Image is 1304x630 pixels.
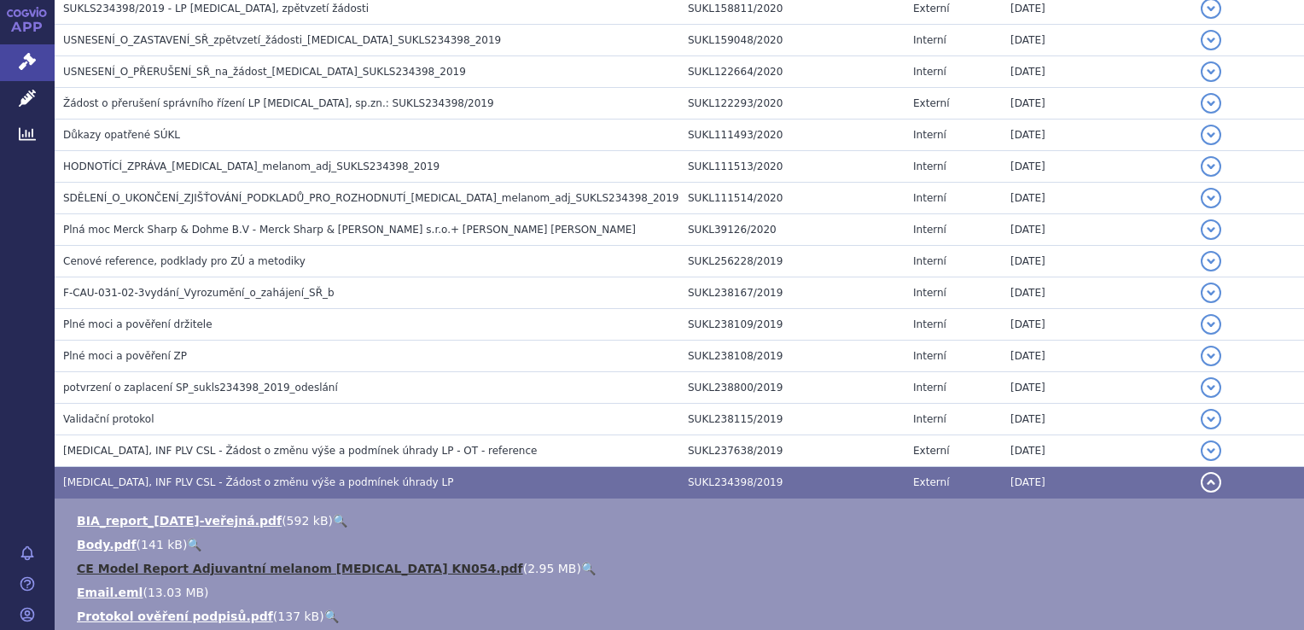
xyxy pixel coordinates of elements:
[63,224,636,236] span: Plná moc Merck Sharp & Dohme B.V - Merck Sharp & Dohme s.r.o.+ POV Dvořáková
[1201,409,1221,429] button: detail
[1002,151,1192,183] td: [DATE]
[1002,25,1192,56] td: [DATE]
[913,350,946,362] span: Interní
[679,404,905,435] td: SUKL238115/2019
[913,445,949,457] span: Externí
[1002,341,1192,372] td: [DATE]
[77,562,523,575] a: CE Model Report Adjuvantní melanom [MEDICAL_DATA] KN054.pdf
[1002,183,1192,214] td: [DATE]
[679,435,905,467] td: SUKL237638/2019
[1002,246,1192,277] td: [DATE]
[679,151,905,183] td: SUKL111513/2020
[63,255,306,267] span: Cenové reference, podklady pro ZÚ a metodiky
[679,214,905,246] td: SUKL39126/2020
[277,610,319,623] span: 137 kB
[324,610,339,623] a: 🔍
[1201,188,1221,208] button: detail
[77,512,1287,529] li: ( )
[1002,404,1192,435] td: [DATE]
[913,192,946,204] span: Interní
[63,129,180,141] span: Důkazy opatřené SÚKL
[287,514,329,528] span: 592 kB
[1002,56,1192,88] td: [DATE]
[77,586,143,599] a: Email.eml
[581,562,596,575] a: 🔍
[679,277,905,309] td: SUKL238167/2019
[527,562,576,575] span: 2.95 MB
[77,538,137,551] a: Body.pdf
[141,538,183,551] span: 141 kB
[1002,467,1192,499] td: [DATE]
[1002,372,1192,404] td: [DATE]
[148,586,204,599] span: 13.03 MB
[1002,120,1192,151] td: [DATE]
[1201,61,1221,82] button: detail
[913,160,946,172] span: Interní
[63,445,537,457] span: KEYTRUDA, INF PLV CSL - Žádost o změnu výše a podmínek úhrady LP - OT - reference
[1002,88,1192,120] td: [DATE]
[333,514,347,528] a: 🔍
[913,3,949,15] span: Externí
[1201,314,1221,335] button: detail
[77,560,1287,577] li: ( )
[913,255,946,267] span: Interní
[679,88,905,120] td: SUKL122293/2020
[77,536,1287,553] li: ( )
[77,584,1287,601] li: ( )
[63,66,466,78] span: USNESENÍ_O_PŘERUŠENÍ_SŘ_na_žádost_KEYTRUDA_SUKLS234398_2019
[679,341,905,372] td: SUKL238108/2019
[1201,93,1221,114] button: detail
[63,34,501,46] span: USNESENÍ_O_ZASTAVENÍ_SŘ_zpětvzetí_žádosti_KEYTRUDA_SUKLS234398_2019
[679,56,905,88] td: SUKL122664/2020
[913,129,946,141] span: Interní
[1201,219,1221,240] button: detail
[679,120,905,151] td: SUKL111493/2020
[913,382,946,394] span: Interní
[679,25,905,56] td: SUKL159048/2020
[1201,125,1221,145] button: detail
[913,66,946,78] span: Interní
[913,318,946,330] span: Interní
[63,350,187,362] span: Plné moci a pověření ZP
[913,97,949,109] span: Externí
[1201,251,1221,271] button: detail
[1201,377,1221,398] button: detail
[913,34,946,46] span: Interní
[63,318,212,330] span: Plné moci a pověření držitele
[77,608,1287,625] li: ( )
[679,467,905,499] td: SUKL234398/2019
[1002,435,1192,467] td: [DATE]
[1002,309,1192,341] td: [DATE]
[1201,440,1221,461] button: detail
[1201,156,1221,177] button: detail
[77,610,273,623] a: Protokol ověření podpisů.pdf
[77,514,282,528] a: BIA_report_[DATE]-veřejná.pdf
[63,382,338,394] span: potvrzení o zaplacení SP_sukls234398_2019_odeslání
[913,413,946,425] span: Interní
[63,192,678,204] span: SDĚLENÍ_O_UKONČENÍ_ZJIŠŤOVÁNÍ_PODKLADŮ_PRO_ROZHODNUTÍ_KEYTRUDA_melanom_adj_SUKLS234398_2019
[1201,472,1221,493] button: detail
[63,287,335,299] span: F-CAU-031-02-3vydání_Vyrozumění_o_zahájení_SŘ_b
[679,372,905,404] td: SUKL238800/2019
[1002,277,1192,309] td: [DATE]
[1201,283,1221,303] button: detail
[679,246,905,277] td: SUKL256228/2019
[913,224,946,236] span: Interní
[187,538,201,551] a: 🔍
[63,413,154,425] span: Validační protokol
[913,476,949,488] span: Externí
[679,309,905,341] td: SUKL238109/2019
[679,183,905,214] td: SUKL111514/2020
[1201,30,1221,50] button: detail
[63,160,440,172] span: HODNOTÍCÍ_ZPRÁVA_KEYTRUDA_melanom_adj_SUKLS234398_2019
[1002,214,1192,246] td: [DATE]
[63,97,494,109] span: Žádost o přerušení správního řízení LP Keytruda, sp.zn.: SUKLS234398/2019
[63,476,453,488] span: KEYTRUDA, INF PLV CSL - Žádost o změnu výše a podmínek úhrady LP
[913,287,946,299] span: Interní
[63,3,369,15] span: SUKLS234398/2019 - LP Keytruda, zpětvzetí žádosti
[1201,346,1221,366] button: detail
